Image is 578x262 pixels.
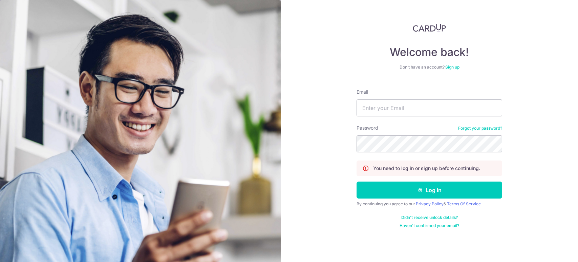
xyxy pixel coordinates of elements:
[445,64,459,70] a: Sign up
[357,201,502,207] div: By continuing you agree to our &
[458,126,502,131] a: Forgot your password?
[373,165,480,172] p: You need to log in or sign up before continuing.
[357,125,378,131] label: Password
[357,182,502,199] button: Log in
[400,223,459,228] a: Haven't confirmed your email?
[357,45,502,59] h4: Welcome back!
[413,24,446,32] img: CardUp Logo
[357,99,502,116] input: Enter your Email
[357,64,502,70] div: Don’t have an account?
[447,201,481,206] a: Terms Of Service
[357,89,368,95] label: Email
[416,201,444,206] a: Privacy Policy
[401,215,458,220] a: Didn't receive unlock details?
